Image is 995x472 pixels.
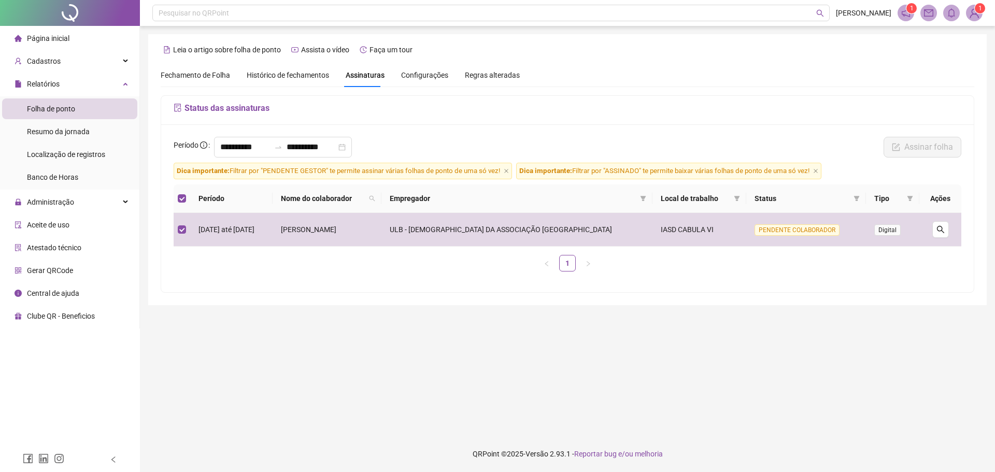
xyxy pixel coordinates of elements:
[27,266,73,275] span: Gerar QRCode
[465,71,520,79] span: Regras alteradas
[27,198,74,206] span: Administração
[301,46,349,54] span: Assista o vídeo
[140,436,995,472] footer: QRPoint © 2025 - 2.93.1 -
[177,167,230,175] span: Dica importante:
[661,193,729,204] span: Local de trabalho
[54,453,64,464] span: instagram
[905,191,915,206] span: filter
[273,213,381,247] td: [PERSON_NAME]
[174,141,198,149] span: Período
[174,104,182,112] span: file-sync
[15,290,22,297] span: info-circle
[574,450,663,458] span: Reportar bug e/ou melhoria
[560,255,575,271] a: 1
[836,7,891,19] span: [PERSON_NAME]
[27,221,69,229] span: Aceite de uso
[816,9,824,17] span: search
[907,195,913,202] span: filter
[190,213,273,247] td: [DATE] até [DATE]
[190,184,273,213] th: Período
[919,184,961,213] th: Ações
[519,167,572,175] span: Dica importante:
[390,193,636,204] span: Empregador
[585,261,591,267] span: right
[274,143,282,151] span: to
[369,46,413,54] span: Faça um tour
[975,3,985,13] sup: Atualize o seu contato no menu Meus Dados
[291,46,298,53] span: youtube
[755,224,840,236] span: PENDENTE COLABORADOR
[15,35,22,42] span: home
[360,46,367,53] span: history
[281,193,365,204] span: Nome do colaborador
[274,143,282,151] span: swap-right
[732,191,742,206] span: filter
[924,8,933,18] span: mail
[200,141,207,149] span: info-circle
[15,312,22,320] span: gift
[538,255,555,271] button: left
[504,168,509,174] span: close
[369,195,375,202] span: search
[27,57,61,65] span: Cadastros
[163,46,170,53] span: file-text
[27,127,90,136] span: Resumo da jornada
[367,191,377,206] span: search
[27,34,69,42] span: Página inicial
[960,437,985,462] iframe: Intercom live chat
[27,312,95,320] span: Clube QR - Beneficios
[27,150,105,159] span: Localização de registros
[401,71,448,79] span: Configurações
[854,195,860,202] span: filter
[27,105,75,113] span: Folha de ponto
[580,255,596,271] button: right
[652,213,746,247] td: IASD CABULA VI
[173,46,281,54] span: Leia o artigo sobre folha de ponto
[15,198,22,206] span: lock
[174,102,961,115] h5: Status das assinaturas
[884,137,961,158] button: Assinar folha
[346,71,385,79] span: Assinaturas
[638,191,648,206] span: filter
[901,8,911,18] span: notification
[544,261,550,267] span: left
[947,8,956,18] span: bell
[161,71,230,79] span: Fechamento de Folha
[538,255,555,271] li: Página anterior
[516,163,821,179] span: Filtrar por "ASSINADO" te permite baixar várias folhas de ponto de uma só vez!
[27,80,60,88] span: Relatórios
[15,267,22,274] span: qrcode
[15,221,22,228] span: audit
[734,195,740,202] span: filter
[15,244,22,251] span: solution
[110,456,117,463] span: left
[755,193,850,204] span: Status
[906,3,917,13] sup: 1
[27,244,81,252] span: Atestado técnico
[640,195,646,202] span: filter
[813,168,818,174] span: close
[874,193,903,204] span: Tipo
[559,255,576,271] li: 1
[851,191,862,206] span: filter
[174,163,512,179] span: Filtrar por "PENDENTE GESTOR" te permite assinar várias folhas de ponto de uma só vez!
[580,255,596,271] li: Próxima página
[936,225,945,234] span: search
[910,5,914,12] span: 1
[966,5,982,21] img: 68073
[38,453,49,464] span: linkedin
[381,213,652,247] td: ULB - [DEMOGRAPHIC_DATA] DA ASSOCIAÇÃO [GEOGRAPHIC_DATA]
[525,450,548,458] span: Versão
[247,71,329,79] span: Histórico de fechamentos
[27,173,78,181] span: Banco de Horas
[27,289,79,297] span: Central de ajuda
[978,5,982,12] span: 1
[15,80,22,88] span: file
[23,453,33,464] span: facebook
[874,224,901,236] span: Digital
[15,58,22,65] span: user-add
